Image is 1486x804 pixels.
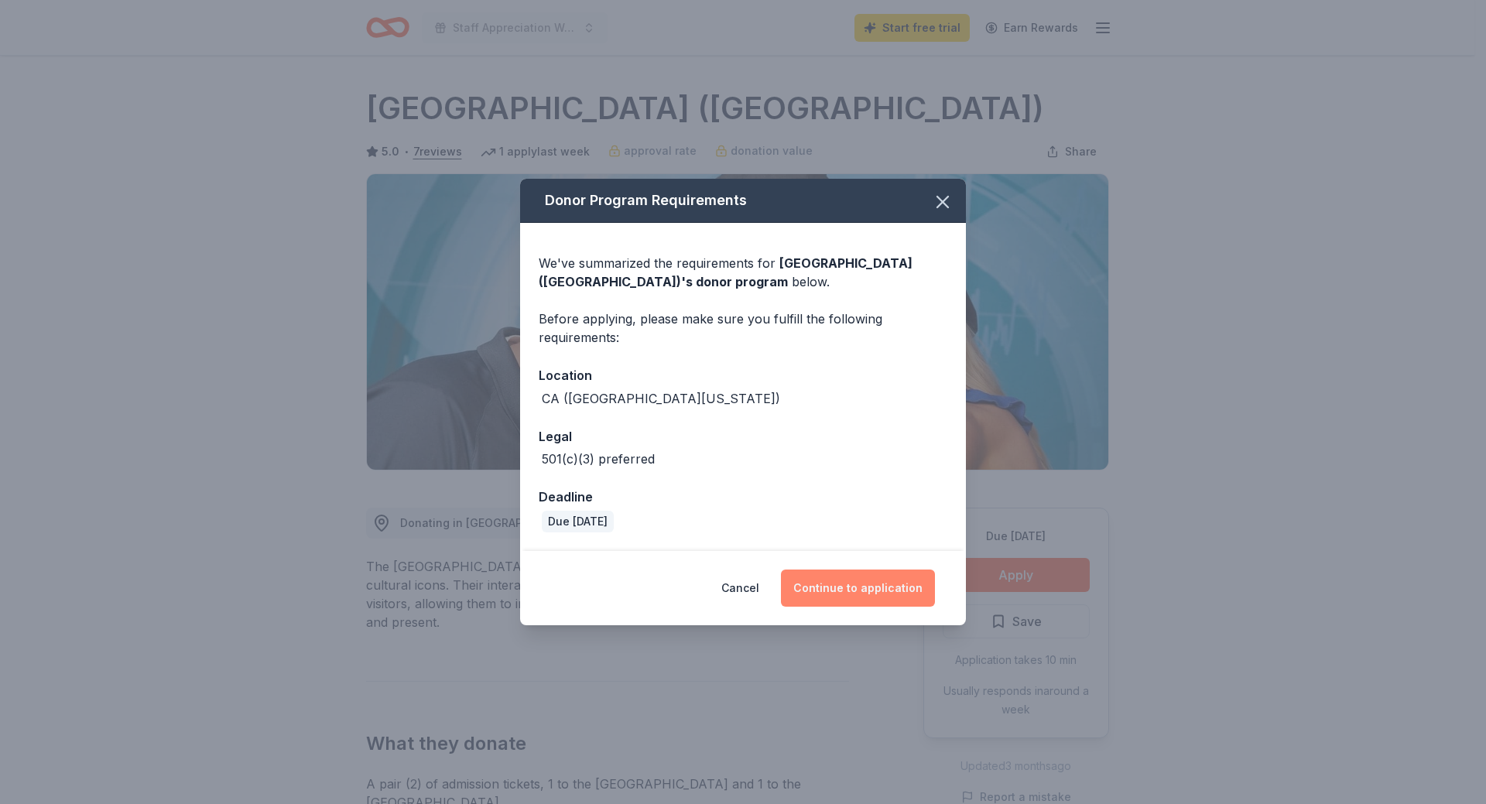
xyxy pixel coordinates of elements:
div: Legal [539,426,947,446]
div: We've summarized the requirements for below. [539,254,947,291]
div: 501(c)(3) preferred [542,450,655,468]
div: Location [539,365,947,385]
div: Donor Program Requirements [520,179,966,223]
div: Before applying, please make sure you fulfill the following requirements: [539,310,947,347]
button: Continue to application [781,570,935,607]
div: CA ([GEOGRAPHIC_DATA][US_STATE]) [542,389,780,408]
div: Deadline [539,487,947,507]
div: Due [DATE] [542,511,614,532]
button: Cancel [721,570,759,607]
